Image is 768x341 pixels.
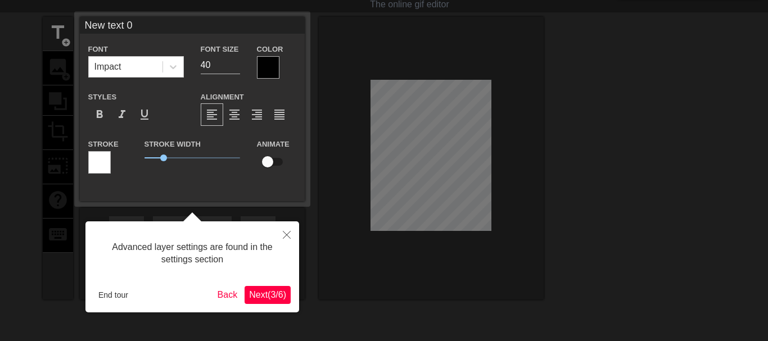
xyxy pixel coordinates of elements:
[249,290,286,299] span: Next ( 3 / 6 )
[245,286,291,304] button: Next
[213,286,242,304] button: Back
[94,230,291,278] div: Advanced layer settings are found in the settings section
[94,287,133,303] button: End tour
[274,221,299,247] button: Close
